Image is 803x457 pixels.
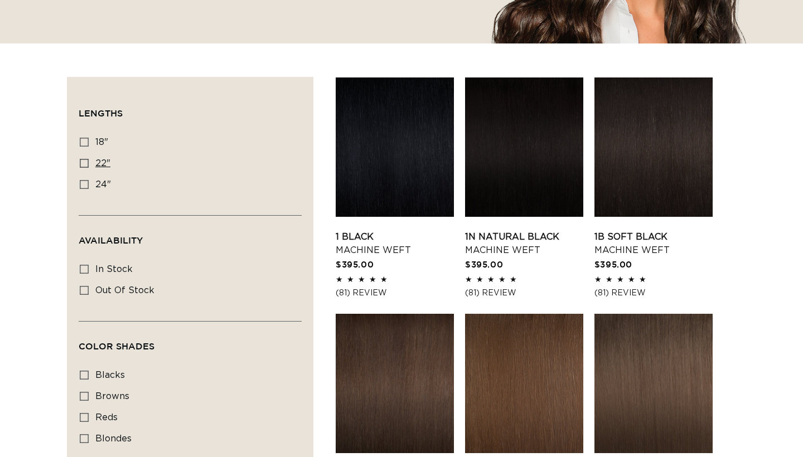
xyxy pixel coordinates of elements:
[79,322,302,362] summary: Color Shades (0 selected)
[79,235,143,245] span: Availability
[95,180,111,189] span: 24"
[95,392,129,401] span: browns
[95,138,108,147] span: 18"
[336,230,454,257] a: 1 Black Machine Weft
[79,89,302,129] summary: Lengths (0 selected)
[79,108,123,118] span: Lengths
[95,371,125,380] span: blacks
[95,265,133,274] span: In stock
[95,159,110,168] span: 22"
[95,413,118,422] span: reds
[465,230,583,257] a: 1N Natural Black Machine Weft
[594,230,713,257] a: 1B Soft Black Machine Weft
[79,341,154,351] span: Color Shades
[95,286,154,295] span: Out of stock
[95,434,132,443] span: blondes
[79,216,302,256] summary: Availability (0 selected)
